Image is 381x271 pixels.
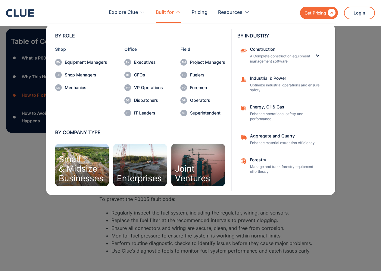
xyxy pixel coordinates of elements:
a: Enterprises [113,144,167,186]
p: A Complete construction equipment management software [250,54,310,64]
div: Resources [218,3,242,22]
img: Construction cone icon [240,76,247,83]
div: Shop Managers [65,73,107,77]
a: Dispatchers [124,97,163,104]
li: Monitor fuel pressure to ensure the system is working within normal limits. [111,232,340,240]
li: Replace the fuel filter at the recommended intervals to prevent clogging. [111,217,340,224]
a: Login [344,7,375,19]
div: Built for [156,3,174,22]
div: Dispatchers [134,98,163,102]
div: Explore Clue [109,3,138,22]
li: Ensure all connectors and wiring are secure, clean, and free from corrosion. [111,224,340,232]
div: Project Managers [190,60,225,64]
div: Small & Midsize Businesses [59,155,104,183]
a: Shop Managers [55,72,107,78]
a: Industrial & PowerOptimize industrial operations and ensure safety [237,73,326,96]
div: CFOs [134,73,163,77]
a: Energy, Oil & GasEnhance operational safety and performance [237,102,326,125]
img: Construction [240,47,247,54]
div: Get Pricing [304,9,326,17]
a: Operators [180,97,225,104]
a: ConstructionA Complete construction equipment management software [237,44,314,67]
a: Fuelers [180,72,225,78]
div: Resources [218,3,250,22]
a: Executives [124,59,163,66]
p: Enhance operational safety and performance [250,111,322,122]
a: Superintendent [180,110,225,116]
div:  [326,9,336,17]
div: BY ROLE [55,33,225,38]
a: ForestryManage and track forestry equipment effortlessly [237,155,326,178]
div: IT Leaders [134,111,163,115]
a: Get Pricing [300,7,338,19]
nav: Built for [6,23,375,195]
div: Energy, Oil & Gas [250,105,322,109]
a: JointVentures [171,144,225,186]
div: BY INDUSTRY [237,33,326,38]
a: Foremen [180,84,225,91]
div: ConstructionConstructionA Complete construction equipment management software [237,44,326,67]
div: Construction [250,47,310,51]
a: Small& MidsizeBusinesses [55,144,109,186]
p: Manage and track forestry equipment effortlessly [250,164,322,175]
img: Aggregate and Quarry [240,134,247,140]
li: Regularly inspect the fuel system, including the regulator, wiring, and sensors. [111,209,340,217]
img: fleet fuel icon [240,105,247,111]
div: Operators [190,98,225,102]
div: Forestry [250,158,322,162]
p: To prevent the P0005 fault code: [99,195,340,203]
div: VP Operations [134,85,163,90]
a: CFOs [124,72,163,78]
li: Use Clue’s diagnostic tools to monitor fuel system performance and catch issues early. [111,247,340,255]
div: Mechanics [65,85,107,90]
a: Mechanics [55,84,107,91]
p: Enhance material extraction efficiency [250,140,322,146]
img: Aggregate and Quarry [240,158,247,164]
div: Executives [134,60,163,64]
div: Built for [156,3,181,22]
div: Enterprises [117,174,162,183]
a: IT Leaders [124,110,163,116]
a: Aggregate and QuarryEnhance material extraction efficiency [237,131,326,149]
div: Fuelers [190,73,225,77]
li: Perform routine diagnostic checks to identify issues before they cause major problems. [111,240,340,247]
div: Explore Clue [109,3,145,22]
div: Aggregate and Quarry [250,134,322,138]
div: Superintendent [190,111,225,115]
a: Equipment Managers [55,59,107,66]
a: Pricing [192,3,208,22]
div: Foremen [190,85,225,90]
a: VP Operations [124,84,163,91]
div: Field [180,47,225,51]
p: Optimize industrial operations and ensure safety [250,83,322,93]
div: BY COMPANY TYPE [55,130,225,135]
a: Project Managers [180,59,225,66]
div: Equipment Managers [65,60,107,64]
div: Industrial & Power [250,76,322,80]
div: Joint Ventures [175,164,210,183]
div: Shop [55,47,107,51]
div: Office [124,47,163,51]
